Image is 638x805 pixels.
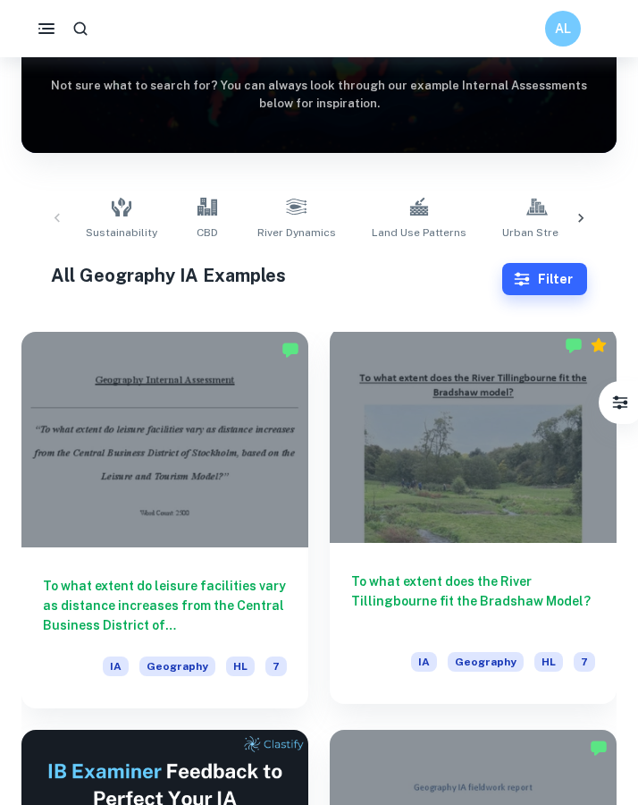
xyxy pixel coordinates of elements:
[43,576,287,635] h6: To what extent do leisure facilities vary as distance increases from the Central Business Distric...
[553,19,574,38] h6: AL
[139,657,215,676] span: Geography
[265,657,287,676] span: 7
[502,263,587,295] button: Filter
[372,225,466,241] span: Land Use Patterns
[281,341,299,359] img: Marked
[602,385,638,420] button: Filter
[411,652,437,672] span: IA
[330,332,617,708] a: To what extent does the River Tillingbourne fit the Bradshaw Model?IAGeographyHL7
[226,657,255,676] span: HL
[590,336,608,354] div: Premium
[103,657,129,676] span: IA
[257,225,336,241] span: River Dynamics
[51,262,501,289] h1: All Geography IA Examples
[21,332,308,708] a: To what extent do leisure facilities vary as distance increases from the Central Business Distric...
[502,225,571,241] span: Urban Stress
[448,652,524,672] span: Geography
[534,652,563,672] span: HL
[574,652,595,672] span: 7
[565,336,583,354] img: Marked
[197,225,218,241] span: CBD
[545,11,581,47] button: AL
[21,77,617,114] h6: Not sure what to search for? You can always look through our example Internal Assessments below f...
[86,225,157,241] span: Sustainability
[351,572,595,631] h6: To what extent does the River Tillingbourne fit the Bradshaw Model?
[590,739,608,757] img: Marked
